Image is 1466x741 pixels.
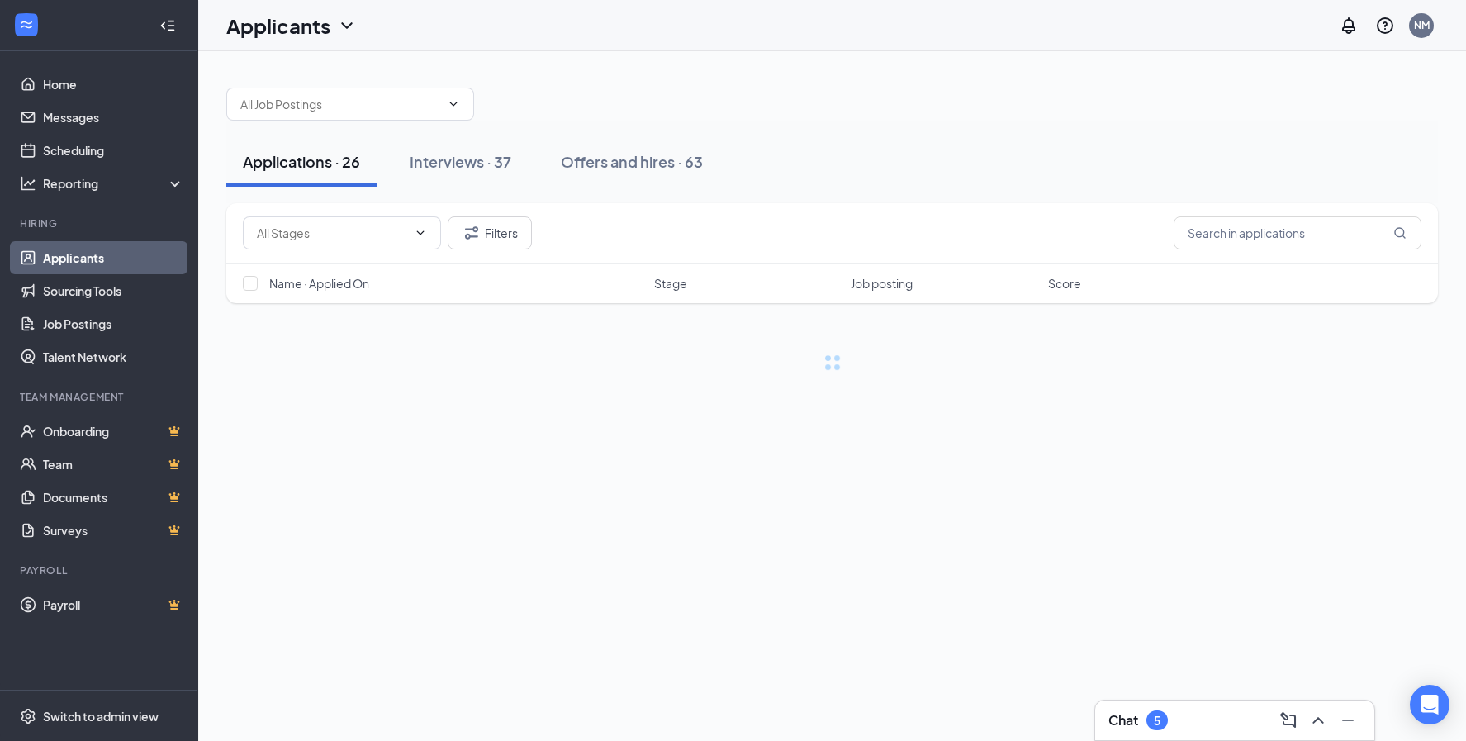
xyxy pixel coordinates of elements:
a: Talent Network [43,340,184,373]
a: Job Postings [43,307,184,340]
svg: MagnifyingGlass [1393,226,1407,240]
a: Home [43,68,184,101]
svg: QuestionInfo [1375,16,1395,36]
span: Stage [654,275,687,292]
div: Payroll [20,563,181,577]
a: TeamCrown [43,448,184,481]
input: All Stages [257,224,407,242]
svg: ChevronUp [1308,710,1328,730]
svg: Notifications [1339,16,1359,36]
svg: Collapse [159,17,176,34]
a: Applicants [43,241,184,274]
a: SurveysCrown [43,514,184,547]
svg: ChevronDown [447,97,460,111]
div: 5 [1154,714,1160,728]
span: Job posting [851,275,913,292]
div: Switch to admin view [43,708,159,724]
svg: WorkstreamLogo [18,17,35,33]
div: Hiring [20,216,181,230]
button: Filter Filters [448,216,532,249]
svg: ChevronDown [414,226,427,240]
button: ComposeMessage [1275,707,1302,734]
span: Name · Applied On [269,275,369,292]
input: All Job Postings [240,95,440,113]
div: NM [1414,18,1430,32]
svg: Analysis [20,175,36,192]
svg: Minimize [1338,710,1358,730]
svg: ChevronDown [337,16,357,36]
button: ChevronUp [1305,707,1331,734]
div: Interviews · 37 [410,151,511,172]
h1: Applicants [226,12,330,40]
span: Score [1048,275,1081,292]
div: Team Management [20,390,181,404]
div: Offers and hires · 63 [561,151,703,172]
a: Scheduling [43,134,184,167]
h3: Chat [1108,711,1138,729]
svg: ComposeMessage [1279,710,1298,730]
div: Open Intercom Messenger [1410,685,1449,724]
div: Reporting [43,175,185,192]
a: Sourcing Tools [43,274,184,307]
button: Minimize [1335,707,1361,734]
input: Search in applications [1174,216,1421,249]
a: OnboardingCrown [43,415,184,448]
svg: Filter [462,223,482,243]
a: DocumentsCrown [43,481,184,514]
a: Messages [43,101,184,134]
div: Applications · 26 [243,151,360,172]
a: PayrollCrown [43,588,184,621]
svg: Settings [20,708,36,724]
